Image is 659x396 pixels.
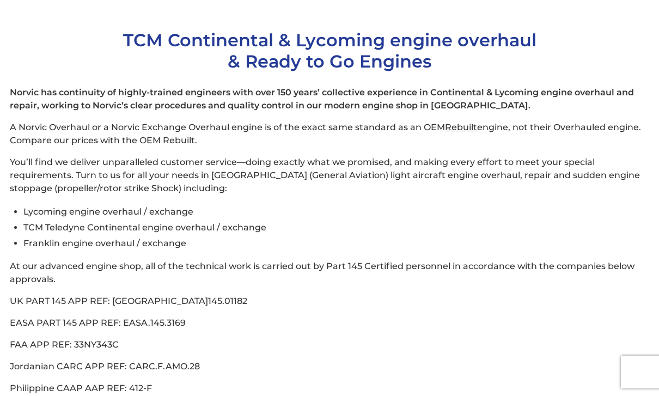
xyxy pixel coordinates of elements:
[10,361,200,371] span: Jordanian CARC APP REF: CARC.F.AMO.28
[23,235,649,251] li: Franklin engine overhaul / exchange
[10,87,634,111] strong: Norvic has continuity of highly-trained engineers with over 150 years’ collective experience in C...
[445,122,477,132] span: Rebuilt
[23,204,649,220] li: Lycoming engine overhaul / exchange
[10,121,649,147] p: A Norvic Overhaul or a Norvic Exchange Overhaul engine is of the exact same standard as an OEM en...
[23,220,649,235] li: TCM Teledyne Continental engine overhaul / exchange
[10,261,634,284] span: At our advanced engine shop, all of the technical work is carried out by Part 145 Certified perso...
[10,296,247,306] span: UK PART 145 APP REF: [GEOGRAPHIC_DATA]145.01182
[10,383,152,393] span: Philippine CAAP AAP REF: 412-F
[10,339,119,350] span: FAA APP REF: 33NY343C
[123,29,536,72] span: TCM Continental & Lycoming engine overhaul & Ready to Go Engines
[10,156,649,195] p: You’ll find we deliver unparalleled customer service—doing exactly what we promised, and making e...
[10,318,186,328] span: EASA PART 145 APP REF: EASA.145.3169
